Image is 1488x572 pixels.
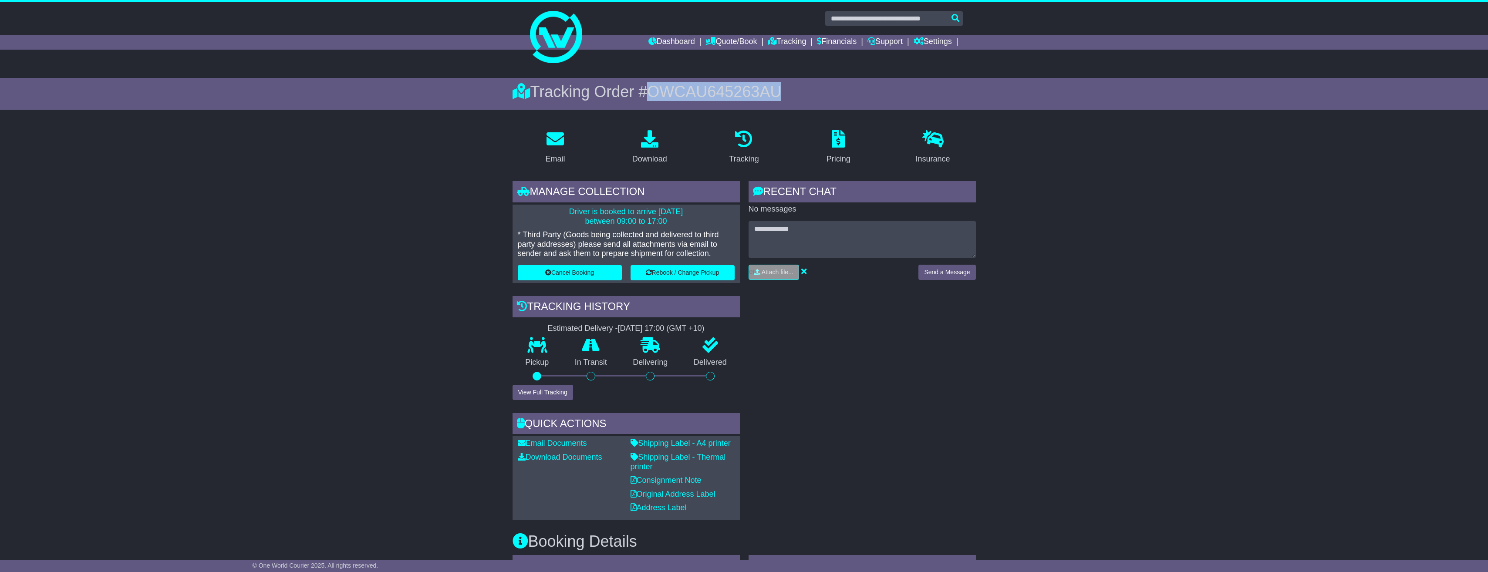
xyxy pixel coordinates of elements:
[631,265,735,280] button: Rebook / Change Pickup
[827,153,850,165] div: Pricing
[631,476,702,485] a: Consignment Note
[821,127,856,168] a: Pricing
[910,127,956,168] a: Insurance
[513,358,562,367] p: Pickup
[562,358,620,367] p: In Transit
[648,35,695,50] a: Dashboard
[705,35,757,50] a: Quote/Book
[631,439,731,448] a: Shipping Label - A4 printer
[513,385,573,400] button: View Full Tracking
[513,181,740,205] div: Manage collection
[914,35,952,50] a: Settings
[513,324,740,333] div: Estimated Delivery -
[867,35,903,50] a: Support
[631,503,687,512] a: Address Label
[729,153,759,165] div: Tracking
[513,533,976,550] h3: Booking Details
[631,453,726,471] a: Shipping Label - Thermal printer
[518,439,587,448] a: Email Documents
[253,562,378,569] span: © One World Courier 2025. All rights reserved.
[513,296,740,320] div: Tracking history
[918,265,975,280] button: Send a Message
[540,127,570,168] a: Email
[620,358,681,367] p: Delivering
[545,153,565,165] div: Email
[723,127,764,168] a: Tracking
[513,413,740,437] div: Quick Actions
[518,207,735,226] p: Driver is booked to arrive [DATE] between 09:00 to 17:00
[768,35,806,50] a: Tracking
[749,205,976,214] p: No messages
[681,358,740,367] p: Delivered
[632,153,667,165] div: Download
[647,83,781,101] span: OWCAU645263AU
[518,230,735,259] p: * Third Party (Goods being collected and delivered to third party addresses) please send all atta...
[518,265,622,280] button: Cancel Booking
[916,153,950,165] div: Insurance
[518,453,602,461] a: Download Documents
[618,324,705,333] div: [DATE] 17:00 (GMT +10)
[631,490,715,498] a: Original Address Label
[513,82,976,101] div: Tracking Order #
[749,181,976,205] div: RECENT CHAT
[817,35,857,50] a: Financials
[627,127,673,168] a: Download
